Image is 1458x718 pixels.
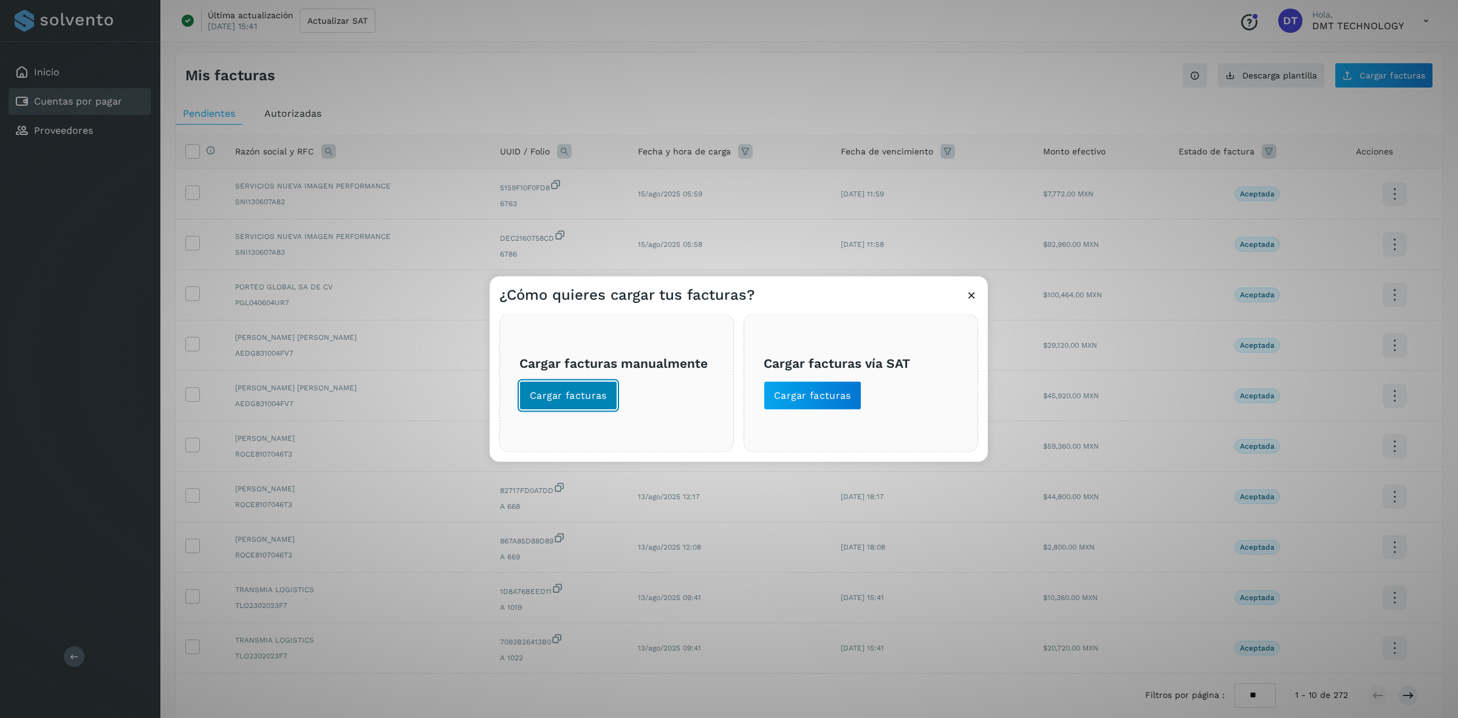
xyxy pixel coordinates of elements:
span: Cargar facturas [774,388,851,402]
h3: Cargar facturas vía SAT [764,356,958,371]
span: Cargar facturas [530,388,607,402]
button: Cargar facturas [519,381,617,410]
button: Cargar facturas [764,381,861,410]
h3: ¿Cómo quieres cargar tus facturas? [499,286,755,303]
h3: Cargar facturas manualmente [519,356,714,371]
